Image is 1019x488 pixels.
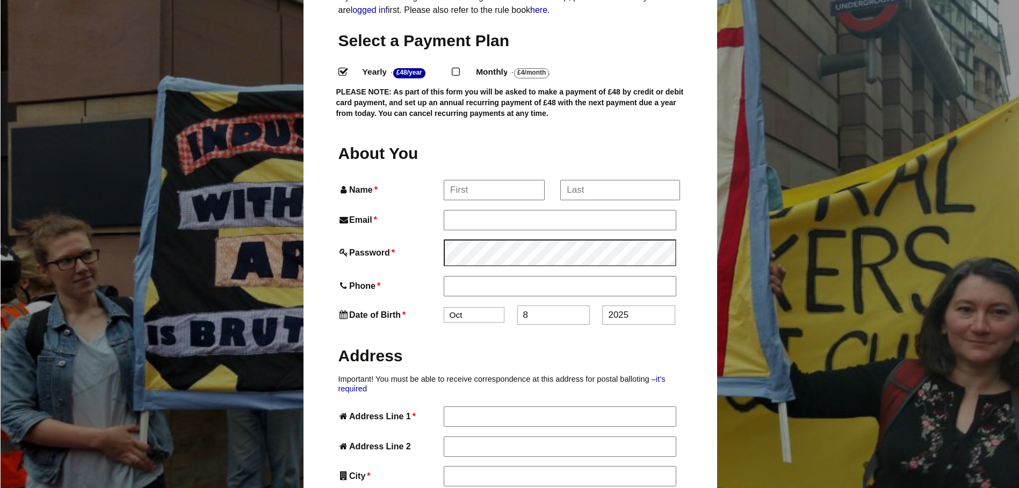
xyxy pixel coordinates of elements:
span: Select a Payment Plan [338,32,510,49]
a: it’s required [338,375,666,393]
a: logged in [351,5,386,14]
h2: Address [338,345,682,366]
label: Yearly - . [353,64,452,80]
input: Last [560,180,680,200]
label: Email [338,213,442,227]
a: here [530,5,547,14]
p: Important! You must be able to receive correspondence at this address for postal balloting – [338,374,682,394]
label: Name [338,183,442,197]
h2: About You [338,143,442,164]
label: Phone [338,279,442,293]
label: Password [338,245,442,260]
label: Address Line 2 [338,439,442,454]
input: First [444,180,545,200]
label: Date of Birth [338,308,442,322]
strong: £48/Year [393,68,425,78]
label: Monthly - . [466,64,576,80]
strong: £4/Month [514,68,549,78]
label: Address Line 1 [338,409,442,424]
label: City [338,469,442,483]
